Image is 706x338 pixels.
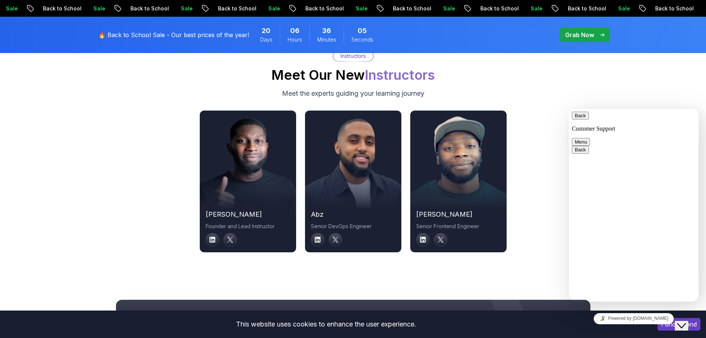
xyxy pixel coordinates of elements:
[311,209,395,220] h2: abz
[569,310,699,327] iframe: chat widget
[288,36,302,43] span: Hours
[317,36,336,43] span: Minutes
[122,5,173,12] p: Back to School
[262,26,271,36] span: 20 Days
[271,68,435,82] h2: Meet Our New
[348,5,371,12] p: Sale
[85,5,109,12] p: Sale
[311,223,395,230] p: Senior DevOps Engineer
[416,209,501,220] h2: [PERSON_NAME]
[385,5,435,12] p: Back to School
[206,223,290,230] p: Founder and Lead Instructor
[358,26,367,36] span: 5 Seconds
[260,36,272,43] span: Days
[341,52,366,60] p: Instructors
[206,209,290,220] h2: [PERSON_NAME]
[416,223,501,230] p: Senior Frontend Engineer
[569,109,699,302] iframe: chat widget
[675,308,699,331] iframe: chat widget
[260,5,284,12] p: Sale
[351,36,373,43] span: Seconds
[647,5,697,12] p: Back to School
[560,5,610,12] p: Back to School
[173,5,196,12] p: Sale
[6,316,646,332] div: This website uses cookies to enhance the user experience.
[35,5,85,12] p: Back to School
[435,5,459,12] p: Sale
[565,30,594,39] p: Grab Now
[210,5,260,12] p: Back to School
[472,5,523,12] p: Back to School
[297,5,348,12] p: Back to School
[282,88,424,99] p: Meet the experts guiding your learning journey
[405,112,511,214] img: instructor
[200,117,296,209] img: instructor
[305,117,401,209] img: instructor
[290,26,299,36] span: 6 Hours
[98,30,249,39] p: 🔥 Back to School Sale - Our best prices of the year!
[365,67,435,83] span: Instructors
[322,26,331,36] span: 36 Minutes
[610,5,634,12] p: Sale
[523,5,546,12] p: Sale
